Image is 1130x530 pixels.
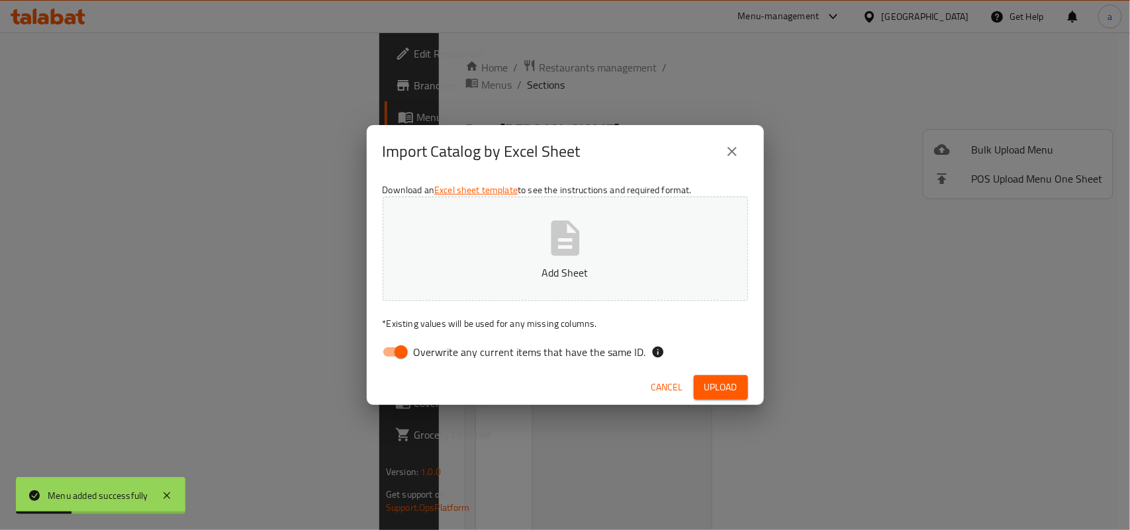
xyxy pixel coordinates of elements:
p: Add Sheet [403,265,728,281]
div: Menu added successfully [48,488,148,503]
span: Upload [704,379,737,396]
p: Existing values will be used for any missing columns. [383,317,748,330]
div: Download an to see the instructions and required format. [367,178,764,370]
button: Add Sheet [383,197,748,301]
button: Cancel [646,375,688,400]
button: Upload [694,375,748,400]
h2: Import Catalog by Excel Sheet [383,141,581,162]
a: Excel sheet template [434,181,518,199]
button: close [716,136,748,167]
svg: If the overwrite option isn't selected, then the items that match an existing ID will be ignored ... [651,345,665,359]
span: Cancel [651,379,683,396]
span: Overwrite any current items that have the same ID. [414,344,646,360]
